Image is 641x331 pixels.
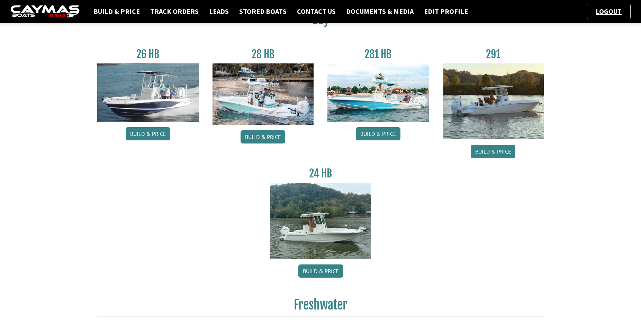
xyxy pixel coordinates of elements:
img: 291_Thumbnail.jpg [443,63,544,139]
h3: 291 [443,48,544,61]
h3: 281 HB [327,48,429,61]
a: Stored Boats [236,7,290,16]
img: 28-hb-twin.jpg [327,63,429,122]
a: Build & Price [241,130,285,143]
a: Leads [206,7,232,16]
h3: 24 HB [270,167,371,180]
a: Build & Price [471,145,515,158]
h3: 26 HB [97,48,199,61]
h3: 28 HB [213,48,314,61]
img: 28_hb_thumbnail_for_caymas_connect.jpg [213,63,314,125]
a: Logout [592,7,625,16]
a: Track Orders [147,7,202,16]
a: Contact Us [294,7,339,16]
img: caymas-dealer-connect-2ed40d3bc7270c1d8d7ffb4b79bf05adc795679939227970def78ec6f6c03838.gif [10,5,80,18]
a: Build & Price [298,264,343,278]
h2: Freshwater [97,297,544,316]
a: Build & Price [126,127,170,140]
a: Documents & Media [343,7,417,16]
a: Build & Price [90,7,143,16]
img: 24_HB_thumbnail.jpg [270,183,371,259]
a: Edit Profile [421,7,471,16]
img: 26_new_photo_resized.jpg [97,63,199,122]
a: Build & Price [356,127,400,140]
